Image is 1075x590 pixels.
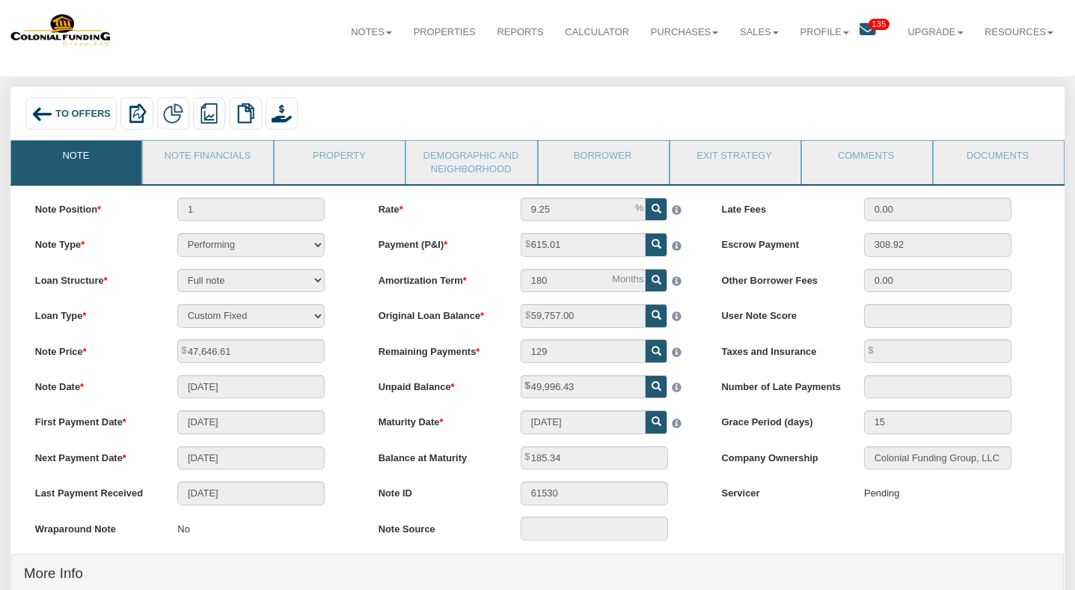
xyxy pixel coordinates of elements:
div: Pending [864,481,899,507]
a: Upgrade [897,14,974,51]
img: reports.png [199,103,219,124]
label: First Payment Date [23,410,166,430]
label: Note Date [23,375,166,395]
label: Note Price [23,339,166,359]
img: back_arrow_left_icon.svg [31,103,53,125]
label: Late Fees [710,198,853,217]
label: Grace Period (days) [710,410,853,430]
label: Escrow Payment [710,233,853,252]
label: Note Position [23,198,166,217]
label: Remaining Payments [367,339,509,359]
img: export.svg [127,103,147,124]
a: Profile [789,14,860,51]
a: Purchases [640,14,729,51]
input: MM/DD/YYYY [521,410,646,434]
span: To Offers [55,108,111,119]
label: Servicer [710,481,853,501]
a: Notes [340,14,402,51]
label: Wraparound Note [23,517,166,536]
img: 579666 [10,13,111,46]
a: Reports [486,14,554,51]
a: Demographic and Neighborhood [406,141,535,184]
h4: More Info [24,558,1051,589]
input: MM/DD/YYYY [177,446,325,470]
label: Other Borrower Fees [710,269,853,288]
label: Note ID [367,481,509,501]
img: partial.png [163,103,183,124]
a: Note [11,141,140,178]
input: MM/DD/YYYY [177,375,325,399]
a: Property [275,141,403,178]
label: Next Payment Date [23,446,166,466]
input: This field can contain only numeric characters [521,198,646,222]
a: Properties [402,14,486,51]
label: Last Payment Received [23,481,166,501]
label: User Note Score [710,304,853,323]
input: MM/DD/YYYY [177,410,325,434]
label: Original Loan Balance [367,304,509,323]
label: Note Source [367,517,509,536]
a: 135 [860,14,897,50]
a: Comments [802,141,931,178]
a: Note Financials [143,141,272,178]
label: Note Type [23,233,166,252]
span: 135 [869,19,889,30]
a: Exit Strategy [670,141,799,178]
img: copy.png [236,103,256,124]
label: Amortization Term [367,269,509,288]
label: Taxes and Insurance [710,339,853,359]
label: Unpaid Balance [367,375,509,395]
img: purchase_offer.png [272,103,292,124]
a: Borrower [539,141,667,178]
label: Balance at Maturity [367,446,509,466]
a: Documents [934,141,1062,178]
label: Number of Late Payments [710,375,853,395]
label: Rate [367,198,509,217]
a: Resources [974,14,1065,51]
label: Payment (P&I) [367,233,509,252]
label: Maturity Date [367,410,509,430]
label: Loan Structure [23,269,166,288]
a: Calculator [554,14,640,51]
a: Sales [729,14,790,51]
label: Company Ownership [710,446,853,466]
p: No [177,517,190,542]
label: Loan Type [23,304,166,323]
input: MM/DD/YYYY [177,481,325,505]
